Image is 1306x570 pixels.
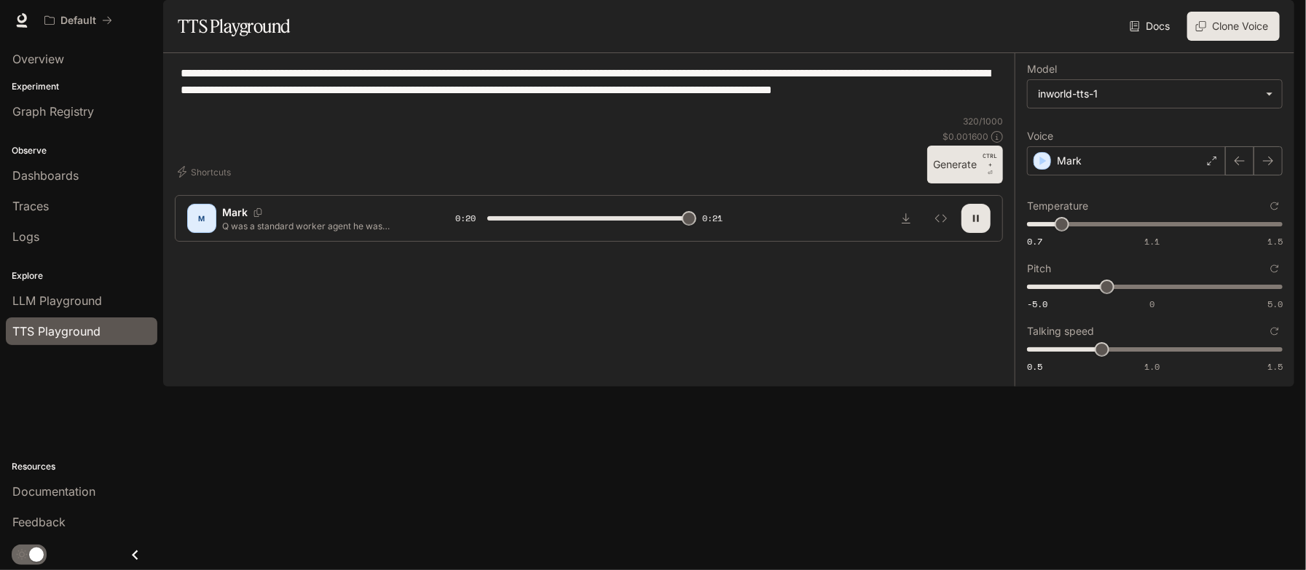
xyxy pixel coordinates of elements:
span: 1.1 [1144,235,1160,248]
span: 0 [1149,298,1154,310]
div: inworld-tts-1 [1038,87,1259,101]
p: Pitch [1027,264,1051,274]
p: $ 0.001600 [943,130,988,143]
span: 0:20 [455,211,476,226]
p: Q was a standard worker agent he was promoted several decades ago from worker. The worker Q's jus... [222,220,420,232]
button: GenerateCTRL +⏎ [927,146,1003,183]
h1: TTS Playground [178,12,291,41]
button: Copy Voice ID [248,208,268,217]
button: Shortcuts [175,160,237,183]
p: Model [1027,64,1057,74]
p: CTRL + [983,151,997,169]
span: 1.5 [1267,360,1283,373]
span: -5.0 [1027,298,1047,310]
p: Voice [1027,131,1053,141]
div: M [190,207,213,230]
p: ⏎ [983,151,997,178]
div: inworld-tts-1 [1028,80,1282,108]
button: Reset to default [1267,261,1283,277]
a: Docs [1127,12,1176,41]
span: 1.5 [1267,235,1283,248]
p: Default [60,15,96,27]
span: 1.0 [1144,360,1160,373]
span: 0.7 [1027,235,1042,248]
span: 5.0 [1267,298,1283,310]
button: Clone Voice [1187,12,1280,41]
button: Inspect [927,204,956,233]
p: Temperature [1027,201,1088,211]
span: 0.5 [1027,360,1042,373]
button: Reset to default [1267,198,1283,214]
p: Mark [1057,154,1082,168]
p: Mark [222,205,248,220]
button: Download audio [892,204,921,233]
p: Talking speed [1027,326,1094,336]
p: 320 / 1000 [963,115,1003,127]
button: Reset to default [1267,323,1283,339]
span: 0:21 [703,211,723,226]
button: All workspaces [38,6,119,35]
